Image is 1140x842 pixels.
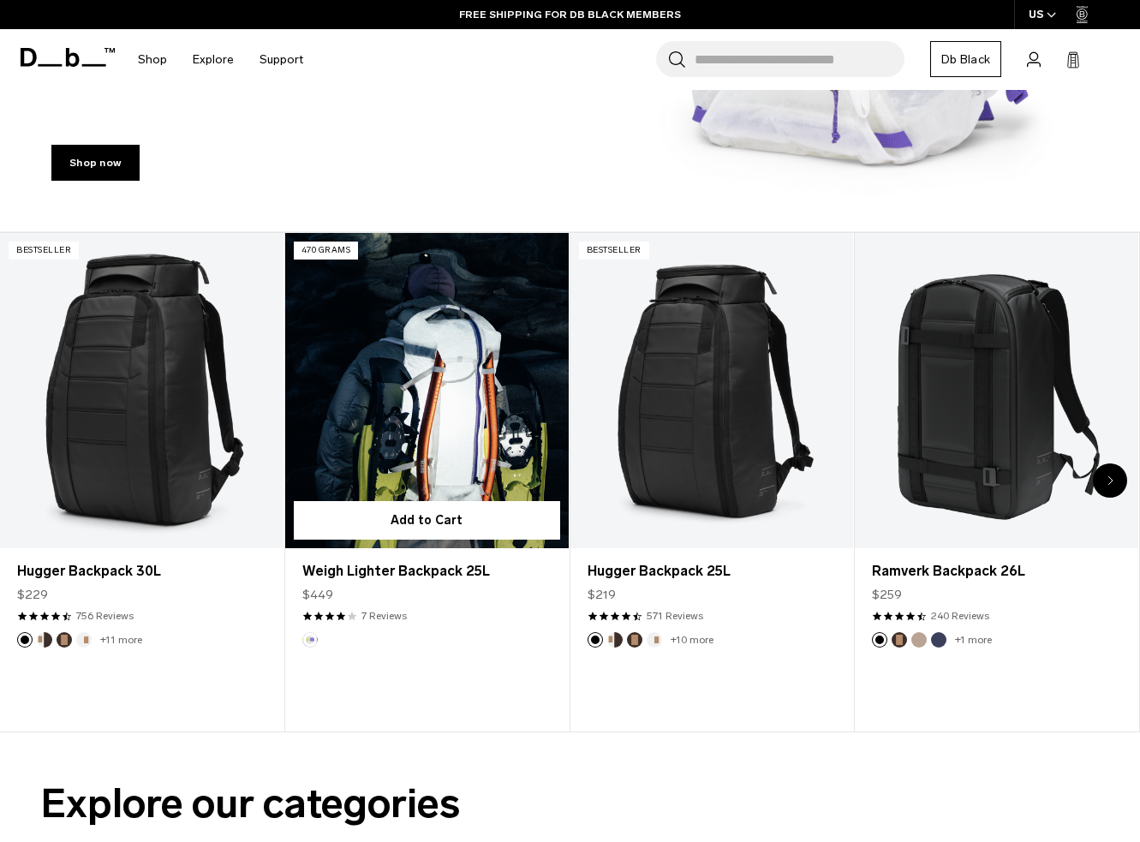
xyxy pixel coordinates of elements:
button: Espresso [57,632,72,648]
a: Ramverk Backpack 26L [855,233,1138,548]
a: 571 reviews [647,608,703,624]
button: Black Out [17,632,33,648]
a: Shop now [51,145,140,181]
p: 470 grams [294,242,359,260]
button: Espresso [627,632,642,648]
div: 2 / 20 [285,232,570,732]
span: $449 [302,586,333,604]
button: Fogbow Beige [911,632,927,648]
a: Hugger Backpack 25L [570,233,854,548]
div: 3 / 20 [570,232,856,732]
div: 4 / 20 [855,232,1140,732]
a: +11 more [100,634,142,646]
p: Bestseller [579,242,649,260]
a: Ramverk Backpack 26L [872,561,1121,582]
button: Add to Cart [294,501,560,540]
a: 240 reviews [931,608,989,624]
a: 756 reviews [76,608,134,624]
a: Hugger Backpack 30L [17,561,266,582]
button: Cappuccino [37,632,52,648]
button: Oatmilk [647,632,662,648]
a: Weigh Lighter Backpack 25L [302,561,552,582]
button: Cappuccino [607,632,623,648]
span: $219 [588,586,616,604]
a: Explore [193,29,234,90]
a: +10 more [671,634,713,646]
a: 7 reviews [361,608,407,624]
a: Db Black [930,41,1001,77]
nav: Main Navigation [125,29,316,90]
span: $259 [872,586,902,604]
h2: Explore our categories [41,773,1099,834]
button: Aurora [302,632,318,648]
p: Bestseller [9,242,79,260]
button: Black Out [872,632,887,648]
a: Shop [138,29,167,90]
a: Weigh Lighter Backpack 25L [285,233,569,548]
a: +1 more [955,634,992,646]
span: $229 [17,586,48,604]
div: Next slide [1093,463,1127,498]
a: Support [260,29,303,90]
a: FREE SHIPPING FOR DB BLACK MEMBERS [459,7,681,22]
button: Oatmilk [76,632,92,648]
button: Black Out [588,632,603,648]
button: Blue Hour [931,632,946,648]
button: Espresso [892,632,907,648]
a: Hugger Backpack 25L [588,561,837,582]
